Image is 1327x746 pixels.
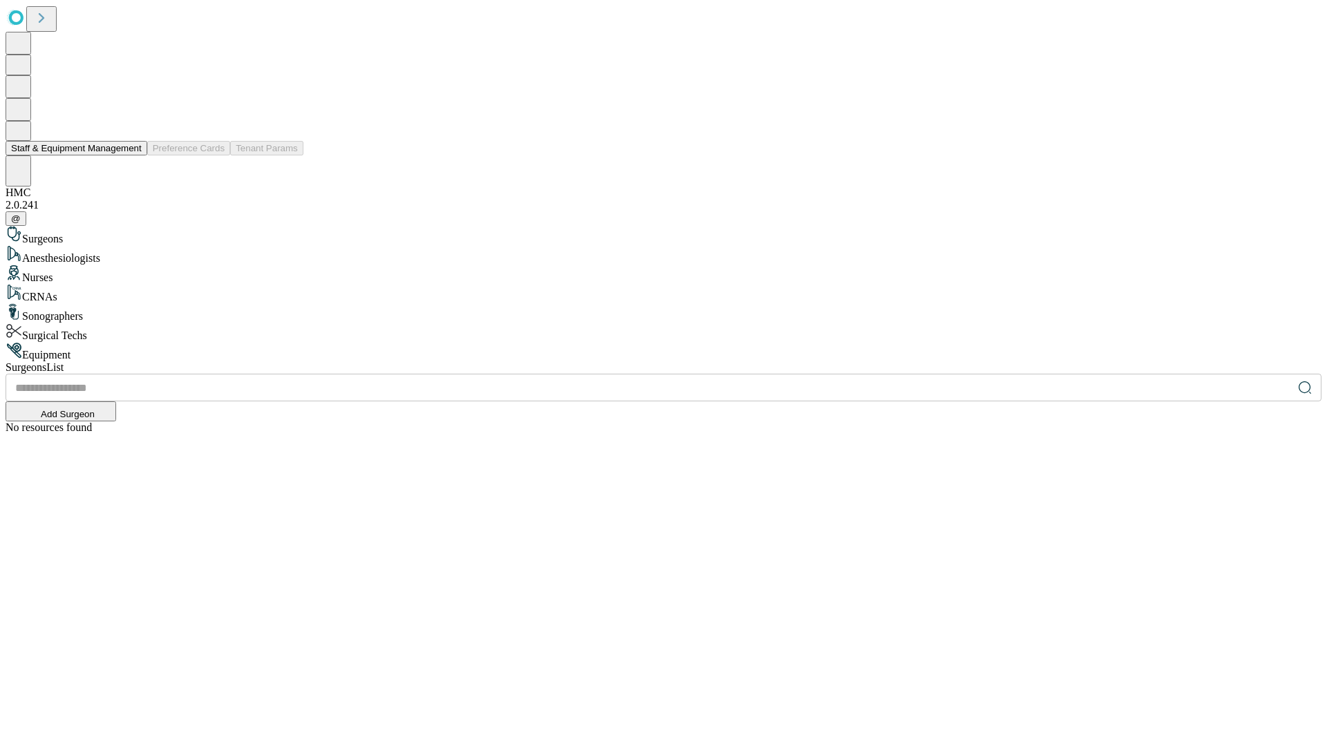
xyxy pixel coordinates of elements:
[147,141,230,155] button: Preference Cards
[6,421,1321,434] div: No resources found
[230,141,303,155] button: Tenant Params
[6,342,1321,361] div: Equipment
[6,303,1321,323] div: Sonographers
[6,401,116,421] button: Add Surgeon
[6,141,147,155] button: Staff & Equipment Management
[6,211,26,226] button: @
[11,213,21,224] span: @
[6,226,1321,245] div: Surgeons
[6,186,1321,199] div: HMC
[6,265,1321,284] div: Nurses
[6,284,1321,303] div: CRNAs
[6,245,1321,265] div: Anesthesiologists
[6,323,1321,342] div: Surgical Techs
[6,361,1321,374] div: Surgeons List
[41,409,95,419] span: Add Surgeon
[6,199,1321,211] div: 2.0.241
